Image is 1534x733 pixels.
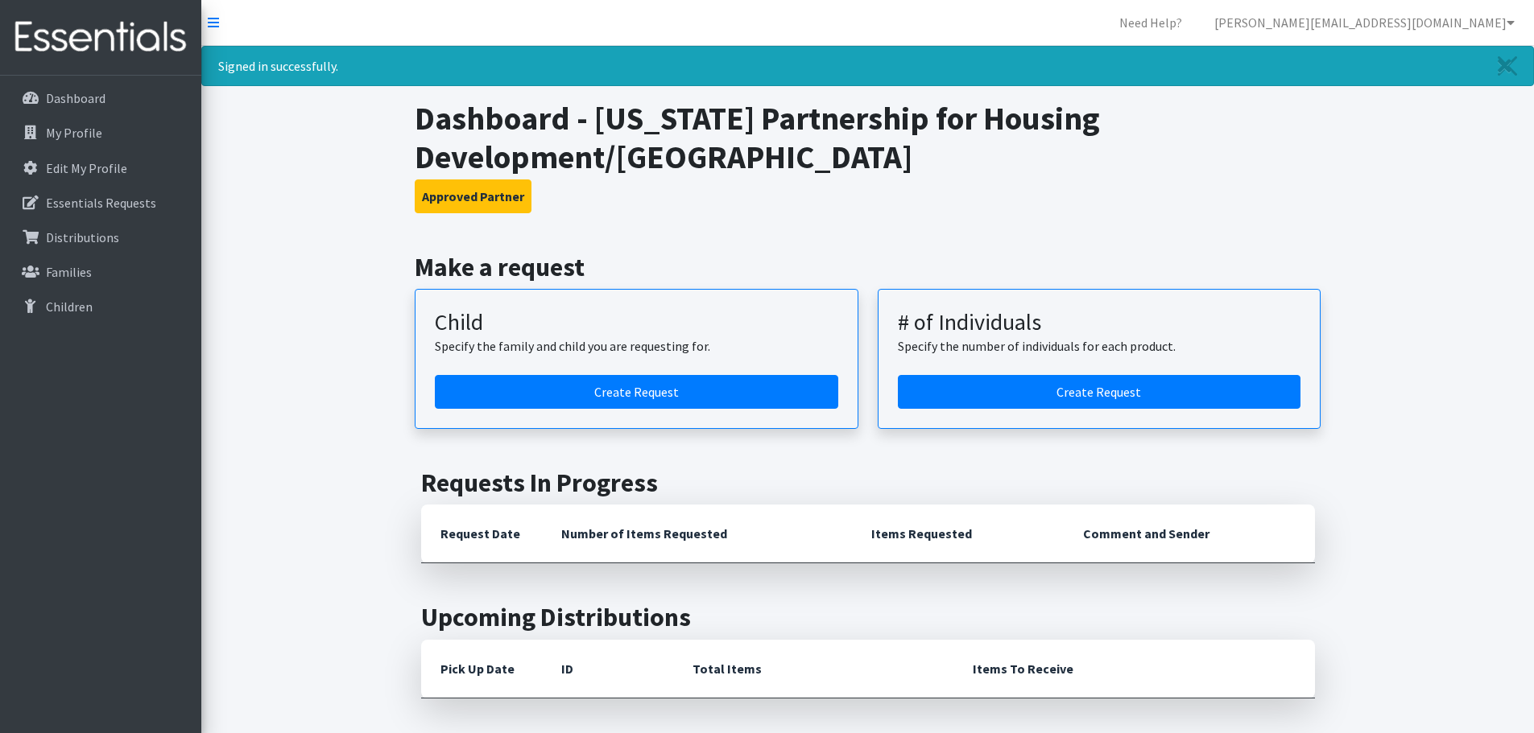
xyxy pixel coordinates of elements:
th: Total Items [673,640,953,698]
a: My Profile [6,117,195,149]
a: Edit My Profile [6,152,195,184]
h1: Dashboard - [US_STATE] Partnership for Housing Development/[GEOGRAPHIC_DATA] [415,99,1321,176]
h2: Requests In Progress [421,467,1315,498]
p: Edit My Profile [46,160,127,176]
button: Approved Partner [415,179,531,213]
th: ID [542,640,673,698]
a: Families [6,256,195,288]
a: [PERSON_NAME][EMAIL_ADDRESS][DOMAIN_NAME] [1201,6,1528,39]
th: Comment and Sender [1064,504,1314,563]
a: Dashboard [6,82,195,114]
h3: # of Individuals [898,309,1301,336]
a: Distributions [6,221,195,253]
a: Children [6,290,195,323]
a: Create a request by number of individuals [898,375,1301,409]
p: Dashboard [46,90,105,106]
img: HumanEssentials [6,10,195,64]
h2: Upcoming Distributions [421,602,1315,632]
h2: Make a request [415,252,1321,282]
a: Essentials Requests [6,187,195,219]
th: Request Date [421,504,542,563]
a: Need Help? [1106,6,1195,39]
p: My Profile [46,125,102,141]
a: Create a request for a child or family [435,375,838,409]
th: Items Requested [852,504,1064,563]
p: Specify the family and child you are requesting for. [435,336,838,356]
p: Distributions [46,229,119,245]
th: Pick Up Date [421,640,542,698]
p: Children [46,299,93,315]
p: Essentials Requests [46,195,156,211]
p: Specify the number of individuals for each product. [898,336,1301,356]
div: Signed in successfully. [201,46,1534,86]
th: Number of Items Requested [542,504,853,563]
h3: Child [435,309,838,336]
a: Close [1482,47,1533,85]
th: Items To Receive [953,640,1315,698]
p: Families [46,264,92,280]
